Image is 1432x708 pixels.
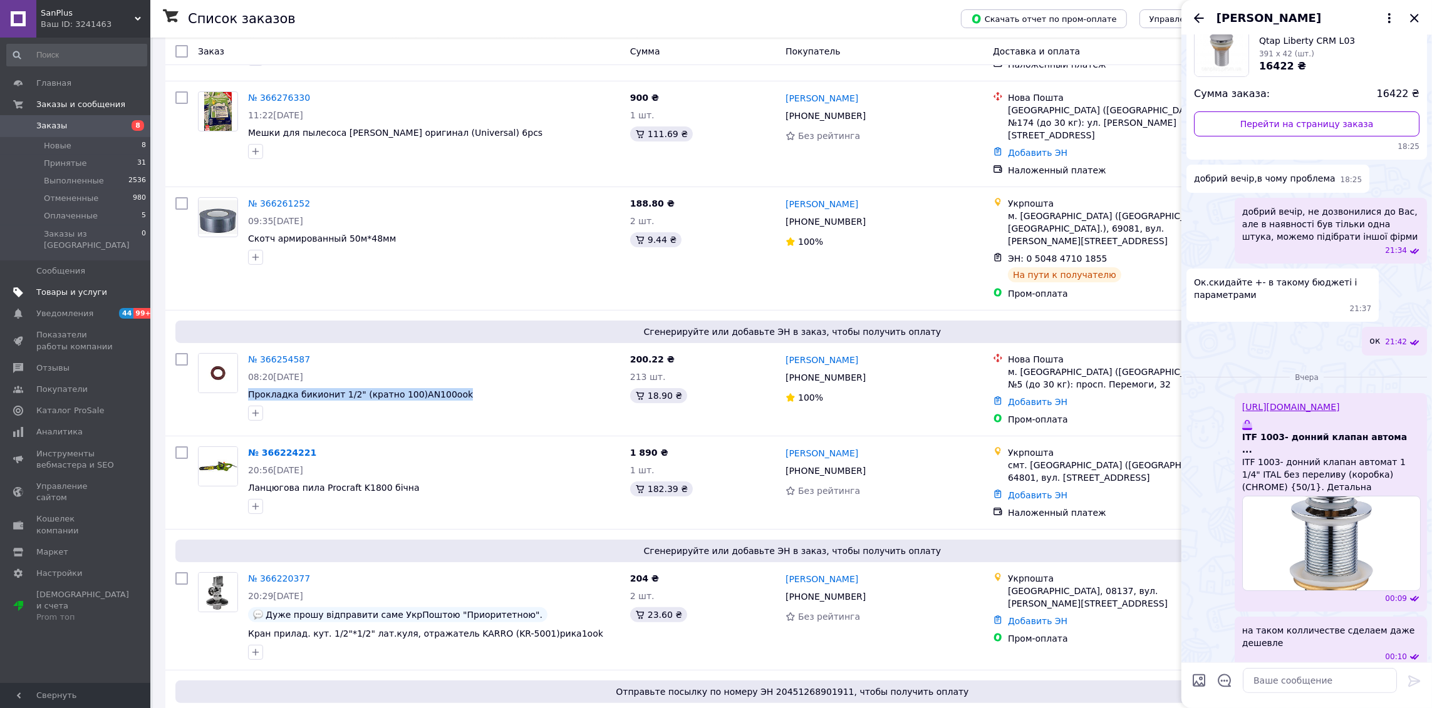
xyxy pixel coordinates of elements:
[198,46,224,56] span: Заказ
[1008,366,1232,391] div: м. [GEOGRAPHIC_DATA] ([GEOGRAPHIC_DATA].), №5 (до 30 кг): просп. Перемоги, 32
[119,308,133,319] span: 44
[1194,141,1419,152] span: 18:25 10.10.2025
[248,483,420,493] a: Ланцюгова пила Procraft K1800 бічна
[786,92,858,105] a: [PERSON_NAME]
[630,573,659,583] span: 204 ₴
[1008,164,1232,177] div: Наложенный платеж
[1242,205,1419,243] span: добрий вечір, не дозвонилися до Вас, але в наявності був тільки одна штука, можемо підібрати іншо...
[44,175,104,187] span: Выполненные
[36,265,85,277] span: Сообщения
[798,392,823,403] span: 100%
[630,126,693,141] div: 111.69 ₴
[36,120,67,131] span: Заказы
[1008,254,1108,264] span: ЭН: 0 5048 4710 1855
[1194,276,1371,301] span: Ок.скидайте +- в такому бюджеті і параметрами
[1341,175,1362,185] span: 18:25 10.10.2025
[1195,23,1248,76] img: 3524175450_w1000_h1000_donnij-klapan-dlya.jpg
[1008,91,1232,104] div: Нова Пошта
[1385,652,1407,662] span: 00:10 11.10.2025
[630,232,682,247] div: 9.44 ₴
[1194,172,1336,185] span: добрий вечір,в чому проблема
[142,140,146,151] span: 8
[786,573,858,585] a: [PERSON_NAME]
[36,448,116,471] span: Инструменты вебмастера и SEO
[630,607,687,622] div: 23.60 ₴
[798,486,860,496] span: Без рейтинга
[1194,87,1270,101] span: Сумма заказа:
[248,216,303,226] span: 09:35[DATE]
[1008,572,1232,585] div: Укрпошта
[1008,413,1232,426] div: Пром-оплата
[1008,506,1232,519] div: Наложенный платеж
[1385,337,1407,347] span: 21:42 10.10.2025
[199,200,237,235] img: Фото товару
[1217,672,1233,689] button: Открыть шаблоны ответов
[630,465,655,475] span: 1 шт.
[142,210,146,222] span: 5
[1242,624,1419,649] span: на таком колличестве сделаем даже дешевле
[630,388,687,403] div: 18.90 ₴
[630,591,655,601] span: 2 шт.
[798,131,860,141] span: Без рейтинга
[248,389,473,399] a: Прокладка бикионит 1/2" (кратно 100)AN100ook
[36,589,129,623] span: [DEMOGRAPHIC_DATA] и счета
[630,481,693,496] div: 182.39 ₴
[1242,402,1340,412] a: [URL][DOMAIN_NAME]
[180,545,1404,557] span: Сгенерируйте или добавьте ЭН в заказ, чтобы получить оплату
[1149,14,1248,24] span: Управление статусами
[630,354,675,364] span: 200.22 ₴
[253,610,263,620] img: :speech_balloon:
[786,354,858,366] a: [PERSON_NAME]
[1008,490,1067,500] a: Добавить ЭН
[630,372,666,382] span: 213 шт.
[36,568,82,579] span: Настройки
[786,466,866,476] span: [PHONE_NUMBER]
[1194,111,1419,136] a: Перейти на страницу заказа
[188,11,296,26] h1: Список заказов
[44,158,87,169] span: Принятые
[180,326,1404,338] span: Сгенерируйте или добавьте ЭН в заказ, чтобы получить оплату
[1008,616,1067,626] a: Добавить ЭН
[36,308,93,319] span: Уведомления
[798,612,860,622] span: Без рейтинга
[248,128,542,138] span: Мешки для пылесоса [PERSON_NAME] оригинал (Universal) 6pcs
[1008,197,1232,210] div: Укрпошта
[137,158,146,169] span: 31
[1350,304,1372,314] span: 21:37 10.10.2025
[248,591,303,601] span: 20:29[DATE]
[1008,210,1232,247] div: м. [GEOGRAPHIC_DATA] ([GEOGRAPHIC_DATA], [GEOGRAPHIC_DATA].), 69081, вул. [PERSON_NAME][STREET_AD...
[36,612,129,623] div: Prom топ
[248,465,303,475] span: 20:56[DATE]
[44,140,71,151] span: Новые
[199,354,237,392] img: Фото товару
[1008,287,1232,300] div: Пром-оплата
[41,8,135,19] span: SanPlus
[248,628,603,639] a: Кран прилад. кут. 1/2"*1/2" лат.куля, отражатель KARRO (KR-5001)рика1ook
[198,572,238,612] a: Фото товару
[1217,10,1397,26] button: [PERSON_NAME]
[248,573,310,583] a: № 366220377
[198,446,238,486] a: Фото товару
[248,233,396,244] a: Скотч армированный 50м*48мм
[1008,459,1232,484] div: смт. [GEOGRAPHIC_DATA] ([GEOGRAPHIC_DATA].), 64801, вул. [STREET_ADDRESS]
[1186,371,1427,383] div: 11.10.2025
[1369,334,1380,347] span: ок
[36,405,104,416] span: Каталог ProSale
[786,447,858,459] a: [PERSON_NAME]
[630,46,660,56] span: Сумма
[36,481,116,503] span: Управление сайтом
[248,372,303,382] span: 08:20[DATE]
[36,99,125,110] span: Заказы и сообщения
[248,354,310,364] a: № 366254587
[630,216,655,226] span: 2 шт.
[786,46,841,56] span: Покупатель
[1217,10,1321,26] span: [PERSON_NAME]
[199,447,237,486] img: Фото товару
[36,78,71,89] span: Главная
[36,362,70,374] span: Отзывы
[36,287,107,298] span: Товары и услуги
[41,19,150,30] div: Ваш ID: 3241463
[1242,496,1421,591] img: ITF 1003- донний клапан автома ...
[44,210,98,222] span: Оплаченные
